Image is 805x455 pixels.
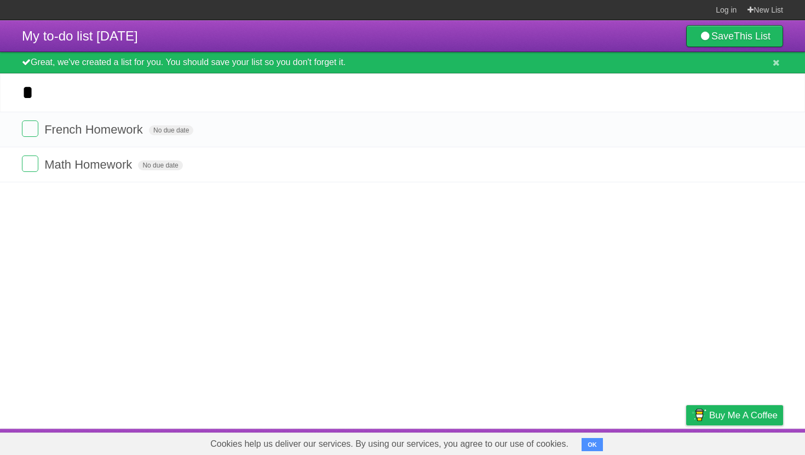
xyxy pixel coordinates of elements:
img: Buy me a coffee [692,406,706,424]
label: Done [22,155,38,172]
span: Buy me a coffee [709,406,778,425]
label: Done [22,120,38,137]
span: No due date [149,125,193,135]
a: Privacy [672,431,700,452]
button: OK [582,438,603,451]
a: SaveThis List [686,25,783,47]
span: My to-do list [DATE] [22,28,138,43]
a: Developers [577,431,621,452]
span: No due date [138,160,182,170]
a: Suggest a feature [714,431,783,452]
a: About [540,431,563,452]
b: This List [734,31,771,42]
a: Buy me a coffee [686,405,783,425]
span: Math Homework [44,158,135,171]
span: Cookies help us deliver our services. By using our services, you agree to our use of cookies. [199,433,579,455]
a: Terms [635,431,659,452]
span: French Homework [44,123,146,136]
